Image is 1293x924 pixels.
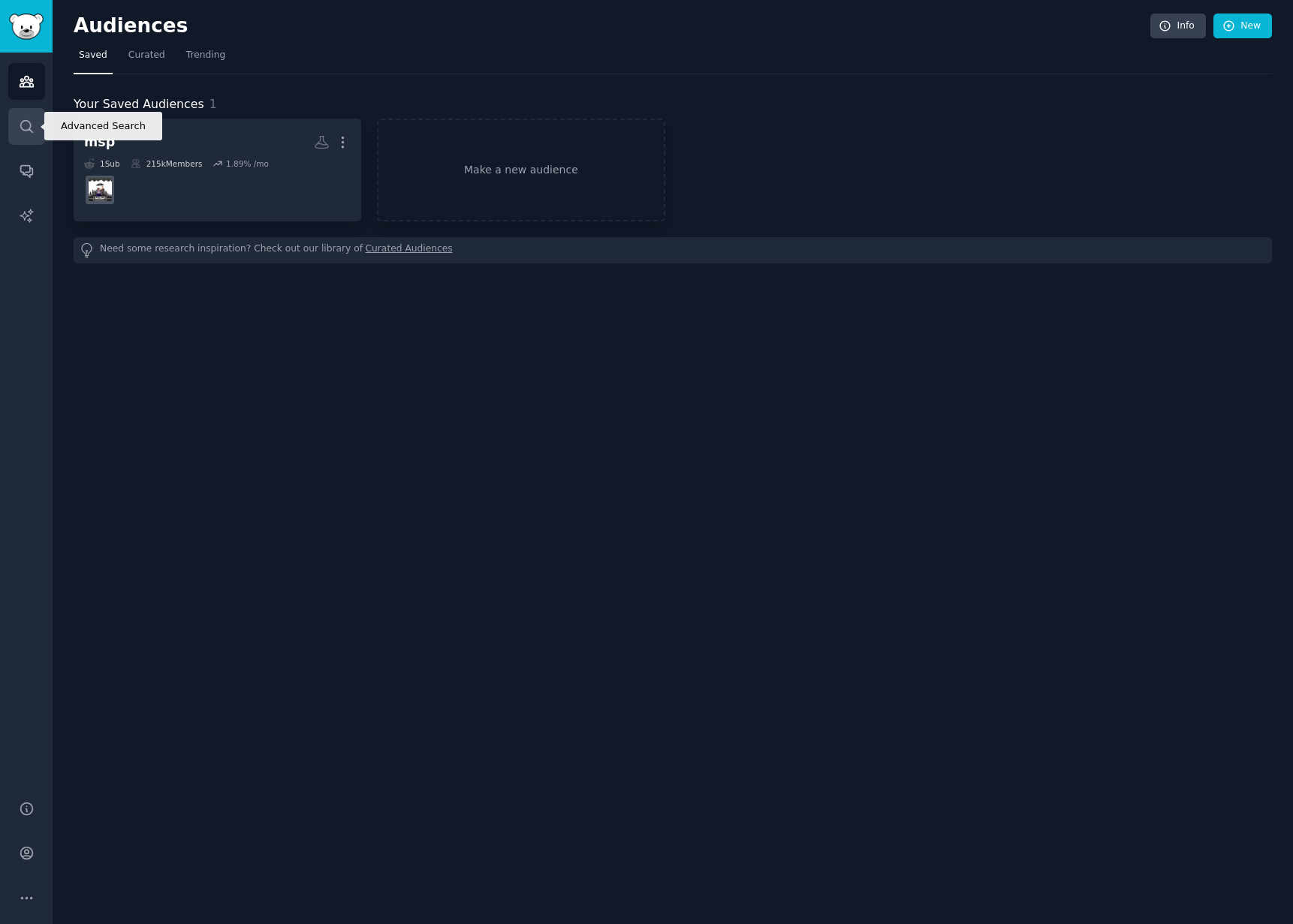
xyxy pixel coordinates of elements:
a: msp1Sub215kMembers1.89% /momsp [74,119,361,221]
a: New [1213,14,1272,39]
a: Info [1150,14,1206,39]
span: Your Saved Audiences [74,95,204,114]
img: GummySearch logo [9,14,44,40]
div: 215k Members [131,158,203,169]
img: msp [89,178,112,201]
div: 1.89 % /mo [226,158,269,169]
a: Trending [181,44,231,74]
div: 1 Sub [84,158,120,169]
span: 1 [209,97,217,111]
span: Saved [79,49,107,62]
span: Trending [186,49,225,62]
span: Curated [128,49,165,62]
a: Curated [123,44,170,74]
a: Saved [74,44,113,74]
h2: Audiences [74,14,1150,38]
div: Need some research inspiration? Check out our library of [74,237,1272,263]
a: Make a new audience [377,119,665,221]
a: Curated Audiences [366,242,453,258]
div: msp [84,133,115,152]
